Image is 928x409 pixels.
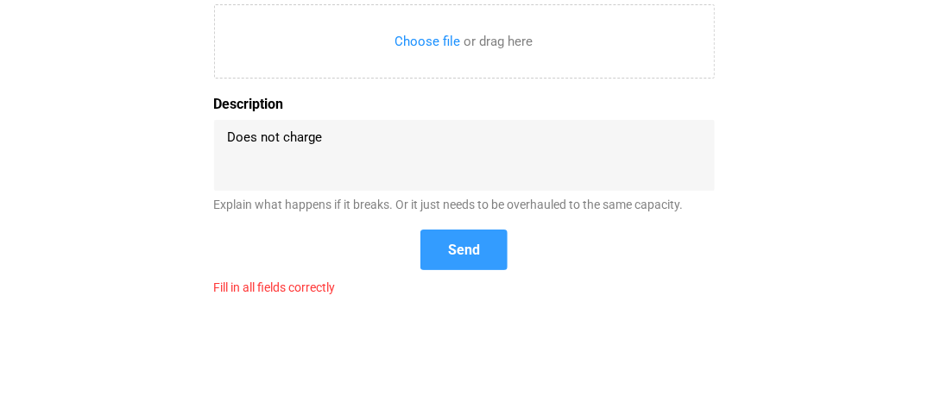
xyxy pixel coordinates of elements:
[448,241,480,259] span: Send
[214,280,715,295] div: Fill in all fields correctly
[214,96,715,113] label: Description
[228,129,701,181] textarea: Does not charge
[214,198,715,212] div: Explain what happens if it breaks. Or it just needs to be overhauled to the same capacity.
[420,230,508,270] button: Send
